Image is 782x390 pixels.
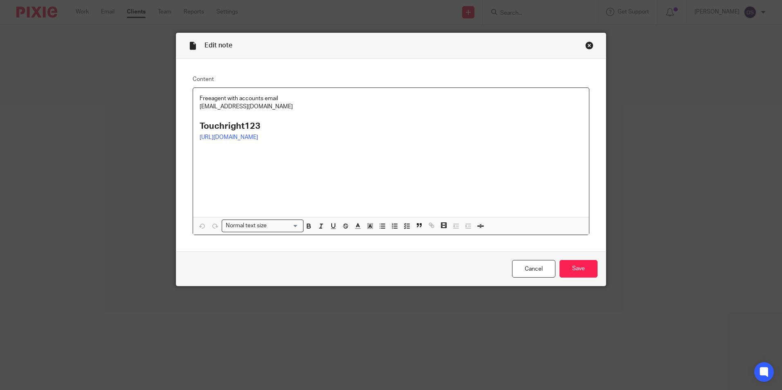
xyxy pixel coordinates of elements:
[512,260,555,278] a: Cancel
[585,41,593,49] div: Close this dialog window
[200,134,258,140] a: [URL][DOMAIN_NAME]
[224,222,268,230] span: Normal text size
[204,42,232,49] span: Edit note
[200,94,582,103] p: Freeagent with accounts email
[193,75,589,83] label: Content
[222,220,303,232] div: Search for option
[269,222,299,230] input: Search for option
[200,103,582,111] p: [EMAIL_ADDRESS][DOMAIN_NAME]
[560,260,598,278] input: Save
[200,122,261,130] strong: Touchright123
